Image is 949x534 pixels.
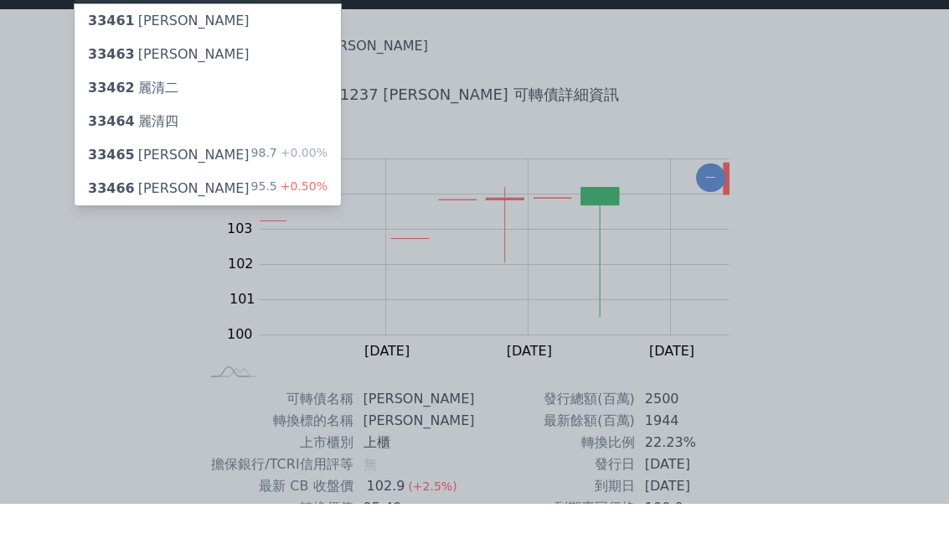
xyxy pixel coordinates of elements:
[277,177,328,190] span: +0.00%
[75,35,341,69] a: 33461[PERSON_NAME]
[865,454,949,534] div: 聊天小工具
[88,109,178,129] div: 麗清二
[88,42,250,62] div: [PERSON_NAME]
[88,77,135,93] span: 33463
[75,203,341,236] a: 33466[PERSON_NAME] 95.5+0.50%
[88,176,250,196] div: [PERSON_NAME]
[865,454,949,534] iframe: Chat Widget
[88,111,135,127] span: 33462
[88,144,135,160] span: 33464
[88,75,250,96] div: [PERSON_NAME]
[88,44,135,60] span: 33461
[251,210,328,230] div: 95.5
[277,210,328,224] span: +0.50%
[88,178,135,194] span: 33465
[88,143,178,163] div: 麗清四
[251,176,328,196] div: 98.7
[75,136,341,169] a: 33464麗清四
[88,211,135,227] span: 33466
[75,69,341,102] a: 33463[PERSON_NAME]
[75,169,341,203] a: 33465[PERSON_NAME] 98.7+0.00%
[88,210,250,230] div: [PERSON_NAME]
[75,102,341,136] a: 33462麗清二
